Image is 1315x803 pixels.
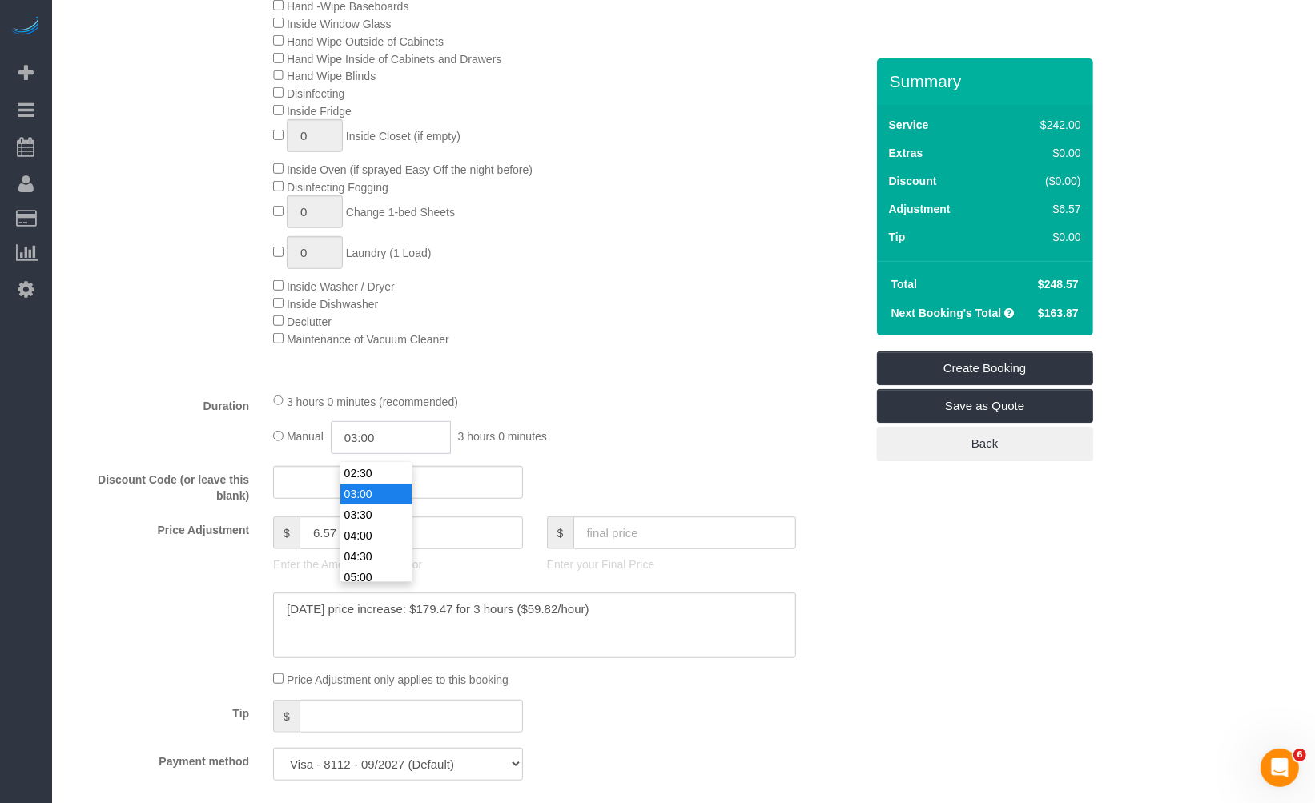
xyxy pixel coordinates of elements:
[1007,201,1081,217] div: $6.57
[340,567,412,588] li: 05:00
[287,53,501,66] span: Hand Wipe Inside of Cabinets and Drawers
[346,130,460,143] span: Inside Closet (if empty)
[287,35,444,48] span: Hand Wipe Outside of Cabinets
[1007,117,1081,133] div: $242.00
[458,431,547,444] span: 3 hours 0 minutes
[340,463,412,484] li: 02:30
[287,70,376,82] span: Hand Wipe Blinds
[287,18,392,30] span: Inside Window Glass
[889,201,951,217] label: Adjustment
[1038,307,1079,319] span: $163.87
[287,298,378,311] span: Inside Dishwasher
[287,181,388,194] span: Disinfecting Fogging
[889,117,929,133] label: Service
[273,556,523,572] p: Enter the Amount to Adjust, or
[877,427,1093,460] a: Back
[56,748,261,769] label: Payment method
[287,105,352,118] span: Inside Fridge
[877,389,1093,423] a: Save as Quote
[891,307,1002,319] strong: Next Booking's Total
[273,700,300,733] span: $
[346,247,432,259] span: Laundry (1 Load)
[1261,749,1299,787] iframe: Intercom live chat
[1007,229,1081,245] div: $0.00
[287,333,449,346] span: Maintenance of Vacuum Cleaner
[573,516,797,549] input: final price
[56,466,261,504] label: Discount Code (or leave this blank)
[340,525,412,546] li: 04:00
[56,700,261,721] label: Tip
[1007,173,1081,189] div: ($0.00)
[340,504,412,525] li: 03:30
[340,546,412,567] li: 04:30
[287,315,332,328] span: Declutter
[287,87,344,100] span: Disinfecting
[273,516,300,549] span: $
[340,484,412,504] li: 03:00
[346,206,455,219] span: Change 1-bed Sheets
[891,278,917,291] strong: Total
[10,16,42,38] img: Automaid Logo
[1293,749,1306,761] span: 6
[889,229,906,245] label: Tip
[287,431,324,444] span: Manual
[547,556,797,572] p: Enter your Final Price
[877,351,1093,385] a: Create Booking
[56,516,261,538] label: Price Adjustment
[287,280,395,293] span: Inside Washer / Dryer
[56,392,261,414] label: Duration
[890,72,1085,90] h3: Summary
[1007,145,1081,161] div: $0.00
[287,395,458,408] span: 3 hours 0 minutes (recommended)
[889,145,923,161] label: Extras
[547,516,573,549] span: $
[287,163,533,176] span: Inside Oven (if sprayed Easy Off the night before)
[287,673,509,686] span: Price Adjustment only applies to this booking
[889,173,937,189] label: Discount
[1038,278,1079,291] span: $248.57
